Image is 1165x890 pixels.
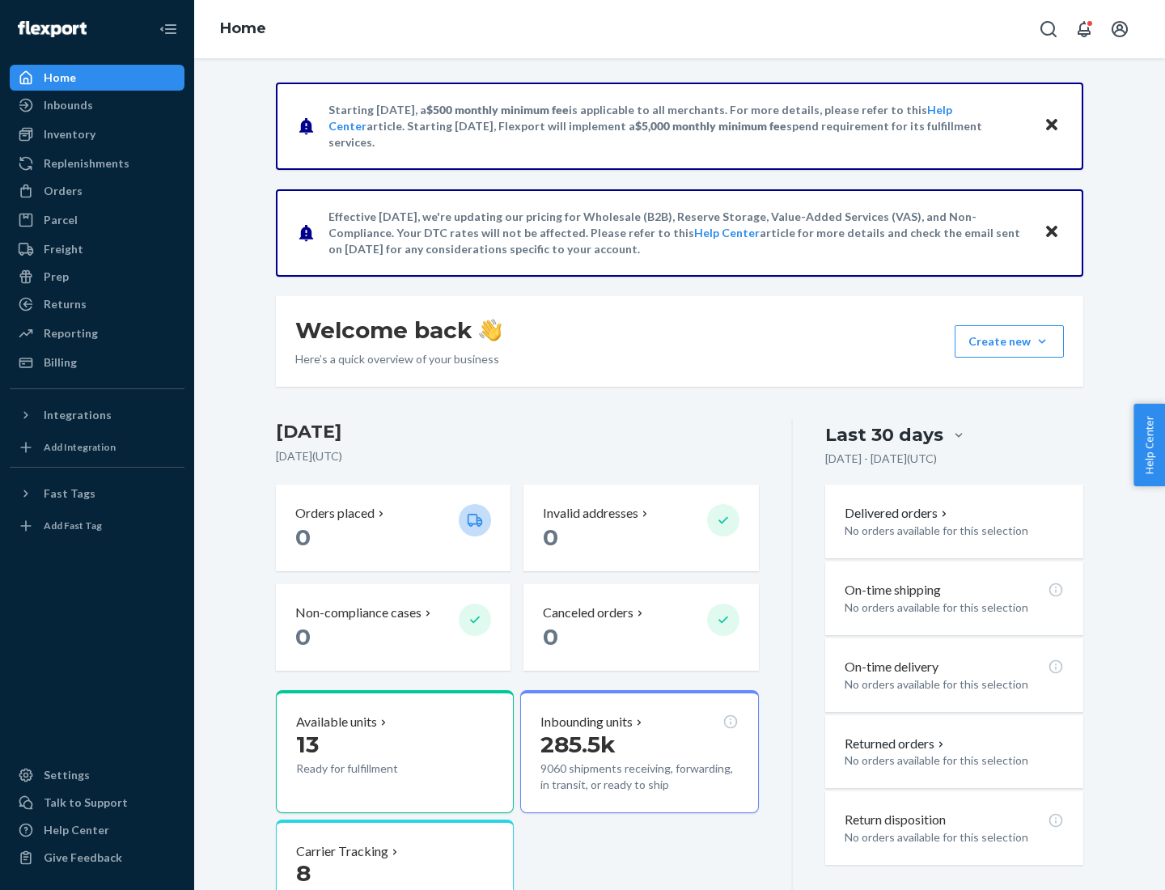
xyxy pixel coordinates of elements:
[845,752,1064,769] p: No orders available for this selection
[845,581,941,600] p: On-time shipping
[543,523,558,551] span: 0
[44,155,129,172] div: Replenishments
[1133,404,1165,486] button: Help Center
[10,790,184,816] a: Talk to Support
[10,481,184,506] button: Fast Tags
[44,241,83,257] div: Freight
[479,319,502,341] img: hand-wave emoji
[10,434,184,460] a: Add Integration
[523,485,758,571] button: Invalid addresses 0
[10,207,184,233] a: Parcel
[44,767,90,783] div: Settings
[276,690,514,813] button: Available units13Ready for fulfillment
[540,761,738,793] p: 9060 shipments receiving, forwarding, in transit, or ready to ship
[635,119,786,133] span: $5,000 monthly minimum fee
[44,70,76,86] div: Home
[44,822,109,838] div: Help Center
[276,485,510,571] button: Orders placed 0
[543,623,558,651] span: 0
[426,103,569,117] span: $500 monthly minimum fee
[10,350,184,375] a: Billing
[523,584,758,671] button: Canceled orders 0
[520,690,758,813] button: Inbounding units285.5k9060 shipments receiving, forwarding, in transit, or ready to ship
[10,291,184,317] a: Returns
[44,795,128,811] div: Talk to Support
[1041,221,1062,244] button: Close
[10,320,184,346] a: Reporting
[694,226,760,239] a: Help Center
[152,13,184,45] button: Close Navigation
[296,859,311,887] span: 8
[18,21,87,37] img: Flexport logo
[10,121,184,147] a: Inventory
[10,817,184,843] a: Help Center
[44,269,69,285] div: Prep
[207,6,279,53] ol: breadcrumbs
[1068,13,1100,45] button: Open notifications
[1032,13,1065,45] button: Open Search Box
[845,600,1064,616] p: No orders available for this selection
[540,731,616,758] span: 285.5k
[955,325,1064,358] button: Create new
[1041,114,1062,138] button: Close
[296,842,388,861] p: Carrier Tracking
[328,102,1028,150] p: Starting [DATE], a is applicable to all merchants. For more details, please refer to this article...
[845,523,1064,539] p: No orders available for this selection
[44,212,78,228] div: Parcel
[44,97,93,113] div: Inbounds
[10,264,184,290] a: Prep
[10,402,184,428] button: Integrations
[10,762,184,788] a: Settings
[295,316,502,345] h1: Welcome back
[543,604,633,622] p: Canceled orders
[543,504,638,523] p: Invalid addresses
[825,422,943,447] div: Last 30 days
[276,584,510,671] button: Non-compliance cases 0
[845,735,947,753] button: Returned orders
[845,676,1064,693] p: No orders available for this selection
[10,150,184,176] a: Replenishments
[44,407,112,423] div: Integrations
[825,451,937,467] p: [DATE] - [DATE] ( UTC )
[845,658,938,676] p: On-time delivery
[44,485,95,502] div: Fast Tags
[44,296,87,312] div: Returns
[295,523,311,551] span: 0
[845,829,1064,845] p: No orders available for this selection
[44,440,116,454] div: Add Integration
[296,713,377,731] p: Available units
[10,236,184,262] a: Freight
[540,713,633,731] p: Inbounding units
[276,419,759,445] h3: [DATE]
[44,519,102,532] div: Add Fast Tag
[295,604,422,622] p: Non-compliance cases
[295,351,502,367] p: Here’s a quick overview of your business
[220,19,266,37] a: Home
[296,731,319,758] span: 13
[44,183,83,199] div: Orders
[10,65,184,91] a: Home
[44,354,77,371] div: Billing
[276,448,759,464] p: [DATE] ( UTC )
[295,623,311,651] span: 0
[44,126,95,142] div: Inventory
[10,845,184,871] button: Give Feedback
[1104,13,1136,45] button: Open account menu
[845,504,951,523] button: Delivered orders
[10,178,184,204] a: Orders
[44,325,98,341] div: Reporting
[44,850,122,866] div: Give Feedback
[845,811,946,829] p: Return disposition
[10,513,184,539] a: Add Fast Tag
[10,92,184,118] a: Inbounds
[295,504,375,523] p: Orders placed
[328,209,1028,257] p: Effective [DATE], we're updating our pricing for Wholesale (B2B), Reserve Storage, Value-Added Se...
[296,761,446,777] p: Ready for fulfillment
